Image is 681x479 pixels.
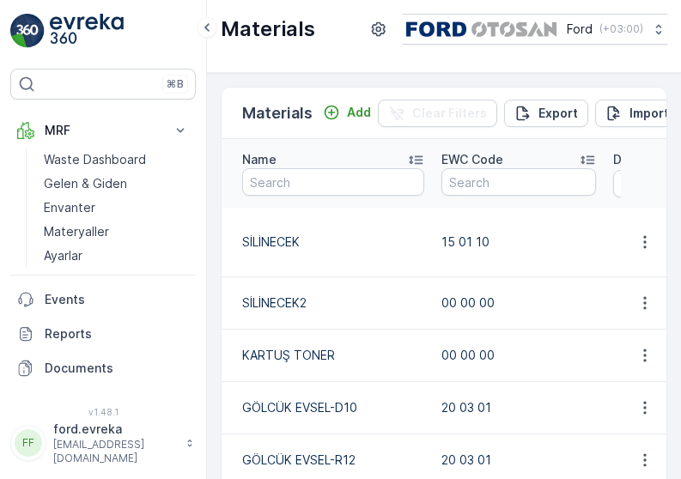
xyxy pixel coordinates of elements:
[242,168,424,196] input: Search
[15,429,42,457] div: FF
[37,244,196,268] a: Ayarlar
[10,351,196,385] a: Documents
[44,199,95,216] p: Envanter
[10,317,196,351] a: Reports
[45,360,189,377] p: Documents
[50,14,124,48] img: logo_light-DOdMpM7g.png
[44,151,146,168] p: Waste Dashboard
[595,100,679,127] button: Import
[37,196,196,220] a: Envanter
[242,101,313,125] p: Materials
[167,77,184,91] p: ⌘B
[44,223,109,240] p: Materyaller
[53,421,177,438] p: ford.evreka
[45,291,189,308] p: Events
[441,151,503,168] p: EWC Code
[222,277,433,330] td: SİLİNECEK2
[45,325,189,343] p: Reports
[441,168,596,196] input: Search
[316,102,378,123] button: Add
[378,100,497,127] button: Clear Filters
[433,382,605,434] td: 20 03 01
[433,330,605,382] td: 00 00 00
[222,208,433,277] td: SİLİNECEK
[599,22,643,36] p: ( +03:00 )
[567,21,593,38] p: Ford
[10,282,196,317] a: Events
[10,407,196,417] span: v 1.48.1
[433,277,605,330] td: 00 00 00
[37,220,196,244] a: Materyaller
[44,175,127,192] p: Gelen & Giden
[222,382,433,434] td: GÖLCÜK EVSEL-D10
[412,105,487,122] p: Clear Filters
[629,105,669,122] p: Import
[222,330,433,382] td: KARTUŞ TONER
[53,438,177,465] p: [EMAIL_ADDRESS][DOMAIN_NAME]
[10,14,45,48] img: logo
[10,421,196,465] button: FFford.evreka[EMAIL_ADDRESS][DOMAIN_NAME]
[504,100,588,127] button: Export
[44,247,82,264] p: Ayarlar
[37,172,196,196] a: Gelen & Giden
[221,15,315,43] p: Materials
[403,20,560,39] img: image_17_ZEg4Tyq.png
[45,122,161,139] p: MRF
[37,148,196,172] a: Waste Dashboard
[347,104,371,121] p: Add
[10,113,196,148] button: MRF
[403,14,667,45] button: Ford(+03:00)
[538,105,578,122] p: Export
[242,151,277,168] p: Name
[433,208,605,277] td: 15 01 10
